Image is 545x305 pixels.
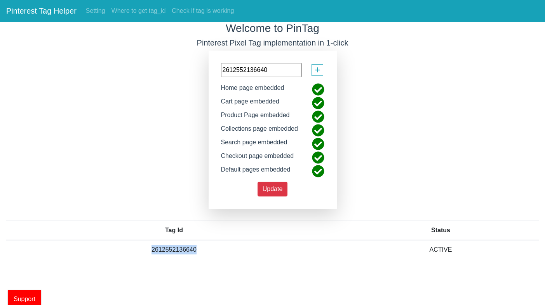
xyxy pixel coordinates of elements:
div: Cart page embedded [215,97,285,110]
span: Update [263,186,283,192]
div: Search page embedded [215,138,293,151]
td: 2612552136640 [6,240,342,259]
div: Home page embedded [215,83,290,97]
a: Pinterest Tag Helper [6,3,77,19]
th: Status [342,221,539,240]
div: Collections page embedded [215,124,304,138]
div: Product Page embedded [215,110,296,124]
input: paste your tag id here [221,63,302,77]
a: Where to get tag_id [108,3,169,19]
div: Checkout page embedded [215,151,300,165]
div: Default pages embedded [215,165,296,179]
td: ACTIVE [342,240,539,259]
a: Setting [83,3,108,19]
a: Check if tag is working [169,3,237,19]
button: Update [258,182,288,196]
span: + [315,63,320,77]
th: Tag Id [6,221,342,240]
